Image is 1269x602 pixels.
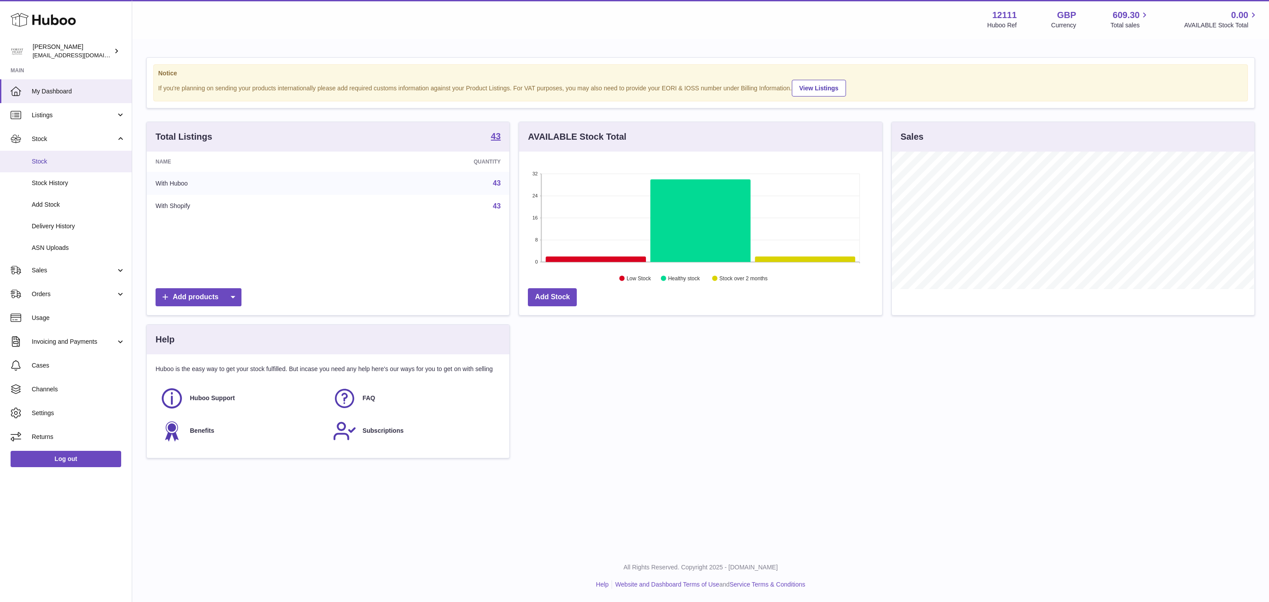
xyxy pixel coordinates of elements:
[32,385,125,394] span: Channels
[333,419,497,443] a: Subscriptions
[730,581,805,588] a: Service Terms & Conditions
[190,394,235,402] span: Huboo Support
[147,152,342,172] th: Name
[528,288,577,306] a: Add Stock
[147,195,342,218] td: With Shopify
[342,152,509,172] th: Quantity
[32,266,116,275] span: Sales
[139,563,1262,572] p: All Rights Reserved. Copyright 2025 - [DOMAIN_NAME]
[32,314,125,322] span: Usage
[493,179,501,187] a: 43
[156,131,212,143] h3: Total Listings
[363,427,404,435] span: Subscriptions
[333,386,497,410] a: FAQ
[987,21,1017,30] div: Huboo Ref
[32,179,125,187] span: Stock History
[720,275,768,282] text: Stock over 2 months
[627,275,651,282] text: Low Stock
[596,581,609,588] a: Help
[32,135,116,143] span: Stock
[33,52,130,59] span: [EMAIL_ADDRESS][DOMAIN_NAME]
[32,244,125,252] span: ASN Uploads
[158,78,1243,97] div: If you're planning on sending your products internationally please add required customs informati...
[1113,9,1139,21] span: 609.30
[32,361,125,370] span: Cases
[612,580,805,589] li: and
[528,131,626,143] h3: AVAILABLE Stock Total
[533,193,538,198] text: 24
[1231,9,1248,21] span: 0.00
[11,45,24,58] img: internalAdmin-12111@internal.huboo.com
[1110,9,1150,30] a: 609.30 Total sales
[32,157,125,166] span: Stock
[992,9,1017,21] strong: 12111
[1110,21,1150,30] span: Total sales
[1051,21,1076,30] div: Currency
[792,80,846,97] a: View Listings
[32,409,125,417] span: Settings
[533,215,538,220] text: 16
[1184,9,1258,30] a: 0.00 AVAILABLE Stock Total
[158,69,1243,78] strong: Notice
[493,202,501,210] a: 43
[491,132,501,141] strong: 43
[156,288,241,306] a: Add products
[32,222,125,230] span: Delivery History
[160,386,324,410] a: Huboo Support
[156,365,501,373] p: Huboo is the easy way to get your stock fulfilled. But incase you need any help here's our ways f...
[615,581,719,588] a: Website and Dashboard Terms of Use
[32,338,116,346] span: Invoicing and Payments
[32,201,125,209] span: Add Stock
[147,172,342,195] td: With Huboo
[1057,9,1076,21] strong: GBP
[535,237,538,242] text: 8
[363,394,375,402] span: FAQ
[190,427,214,435] span: Benefits
[32,433,125,441] span: Returns
[1184,21,1258,30] span: AVAILABLE Stock Total
[491,132,501,142] a: 43
[33,43,112,59] div: [PERSON_NAME]
[533,171,538,176] text: 32
[160,419,324,443] a: Benefits
[156,334,174,346] h3: Help
[32,111,116,119] span: Listings
[32,87,125,96] span: My Dashboard
[32,290,116,298] span: Orders
[668,275,701,282] text: Healthy stock
[535,259,538,264] text: 0
[901,131,924,143] h3: Sales
[11,451,121,467] a: Log out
